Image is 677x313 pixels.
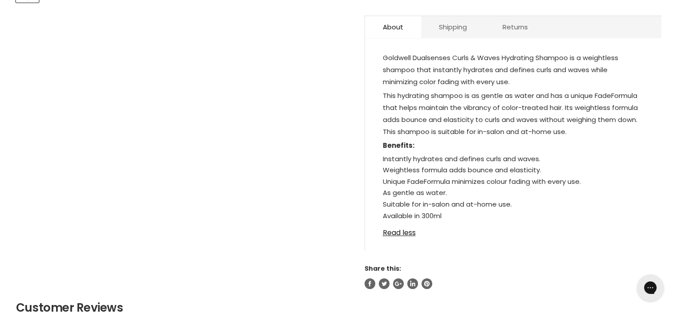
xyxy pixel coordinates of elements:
[485,16,546,38] a: Returns
[365,16,421,38] a: About
[383,210,644,224] p: Available in 300ml
[383,141,414,150] strong: Benefits:
[365,264,401,273] span: Share this:
[383,224,644,237] a: Read less
[365,264,661,289] aside: Share this:
[632,271,668,304] iframe: Gorgias live chat messenger
[383,89,644,139] p: This hydrating shampoo is as gentle as water and has a unique FadeFormula that helps maintain the...
[383,187,644,199] li: As gentle as water.
[383,153,644,165] li: Instantly hydrates and defines curls and waves.
[421,16,485,38] a: Shipping
[383,199,644,210] li: Suitable for in-salon and at-home use.
[383,52,644,89] p: Goldwell Dualsenses Curls & Waves Hydrating Shampoo is a weightless shampoo that instantly hydrat...
[383,176,644,187] li: Unique FadeFormula minimizes colour fading with every use.
[383,164,644,176] li: Weightless formula adds bounce and elasticity.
